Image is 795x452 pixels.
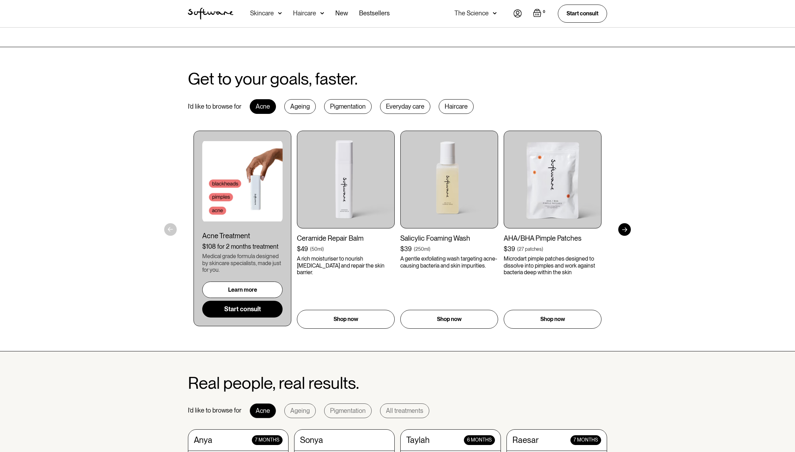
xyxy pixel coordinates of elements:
[250,99,276,114] div: Acne
[290,407,310,414] div: Ageing
[400,245,412,253] div: $39
[310,246,312,253] div: (
[386,407,423,414] div: All treatments
[284,99,316,114] div: Ageing
[188,103,241,110] div: I’d like to browse for
[293,10,316,17] div: Haircare
[194,435,212,445] div: Anya
[517,246,519,253] div: (
[300,435,323,445] div: Sonya
[540,315,565,323] p: Shop now
[250,10,274,17] div: Skincare
[439,99,474,114] div: Haircare
[512,435,539,445] div: Raesar
[297,245,308,253] div: $49
[570,435,601,445] div: 7 months
[324,99,372,114] div: Pigmentation
[297,255,395,276] p: A rich moisturiser to nourish [MEDICAL_DATA] and repair the skin barrier.
[278,10,282,17] img: arrow down
[558,5,607,22] a: Start consult
[415,246,429,253] div: 250ml
[297,234,395,242] div: Ceramide Repair Balm
[312,246,322,253] div: 50ml
[414,246,415,253] div: (
[297,131,395,329] a: Ceramide Repair Balm$49(50ml)A rich moisturiser to nourish [MEDICAL_DATA] and repair the skin bar...
[320,10,324,17] img: arrow down
[334,315,358,323] p: Shop now
[322,246,324,253] div: )
[504,255,601,276] p: Microdart pimple patches designed to dissolve into pimples and work against bacteria deep within ...
[519,246,542,253] div: 27 patches
[437,315,462,323] p: Shop now
[330,407,366,414] div: Pigmentation
[542,246,543,253] div: )
[202,232,283,240] div: Acne Treatment
[504,234,601,242] div: AHA/BHA Pimple Patches
[202,301,283,318] a: Start consult
[464,435,495,445] div: 6 months
[202,282,283,298] a: Learn more
[400,255,498,269] p: A gentle exfoliating wash targeting acne-causing bacteria and skin impurities.
[380,99,430,114] div: Everyday care
[252,435,283,445] div: 7 months
[400,131,498,329] a: Salicylic Foaming Wash$39(250ml)A gentle exfoliating wash targeting acne-causing bacteria and ski...
[202,253,283,273] div: Medical grade formula designed by skincare specialists, made just for you.
[202,243,283,250] div: $108 for 2 months treatment
[493,10,497,17] img: arrow down
[429,246,430,253] div: )
[228,286,257,293] div: Learn more
[188,8,233,20] img: Software Logo
[400,234,498,242] div: Salicylic Foaming Wash
[541,9,547,15] div: 0
[454,10,489,17] div: The Science
[504,245,515,253] div: $39
[533,9,547,19] a: Open empty cart
[504,131,601,329] a: AHA/BHA Pimple Patches$39(27 patches)Microdart pimple patches designed to dissolve into pimples a...
[188,374,359,392] h2: Real people, real results.
[188,8,233,20] a: home
[188,70,358,88] h2: Get to your goals, faster.
[256,407,270,414] div: Acne
[406,435,430,445] div: Taylah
